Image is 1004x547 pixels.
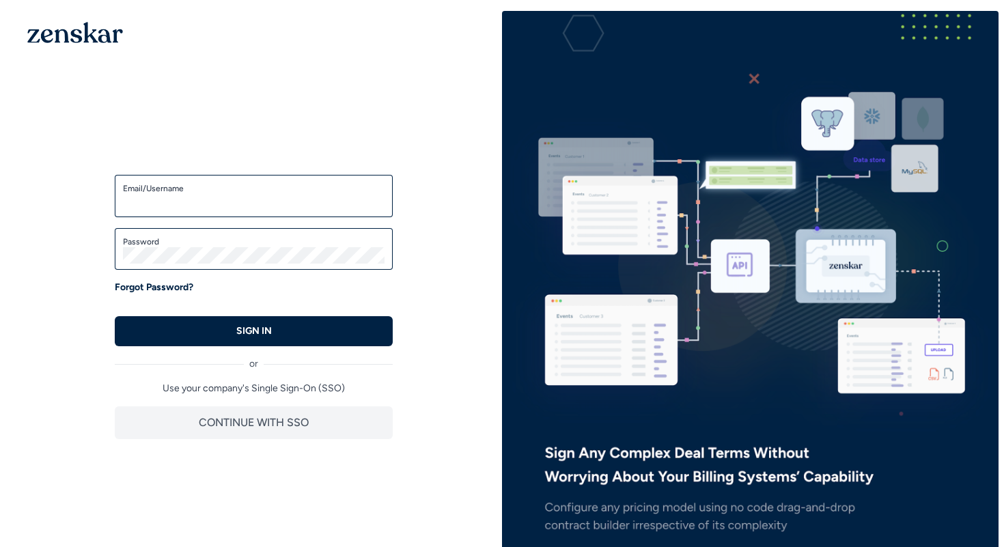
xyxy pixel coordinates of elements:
[115,346,393,371] div: or
[115,406,393,439] button: CONTINUE WITH SSO
[236,324,272,338] p: SIGN IN
[27,22,123,43] img: 1OGAJ2xQqyY4LXKgY66KYq0eOWRCkrZdAb3gUhuVAqdWPZE9SRJmCz+oDMSn4zDLXe31Ii730ItAGKgCKgCCgCikA4Av8PJUP...
[123,183,385,194] label: Email/Username
[115,281,193,294] a: Forgot Password?
[115,316,393,346] button: SIGN IN
[123,236,385,247] label: Password
[115,382,393,395] p: Use your company's Single Sign-On (SSO)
